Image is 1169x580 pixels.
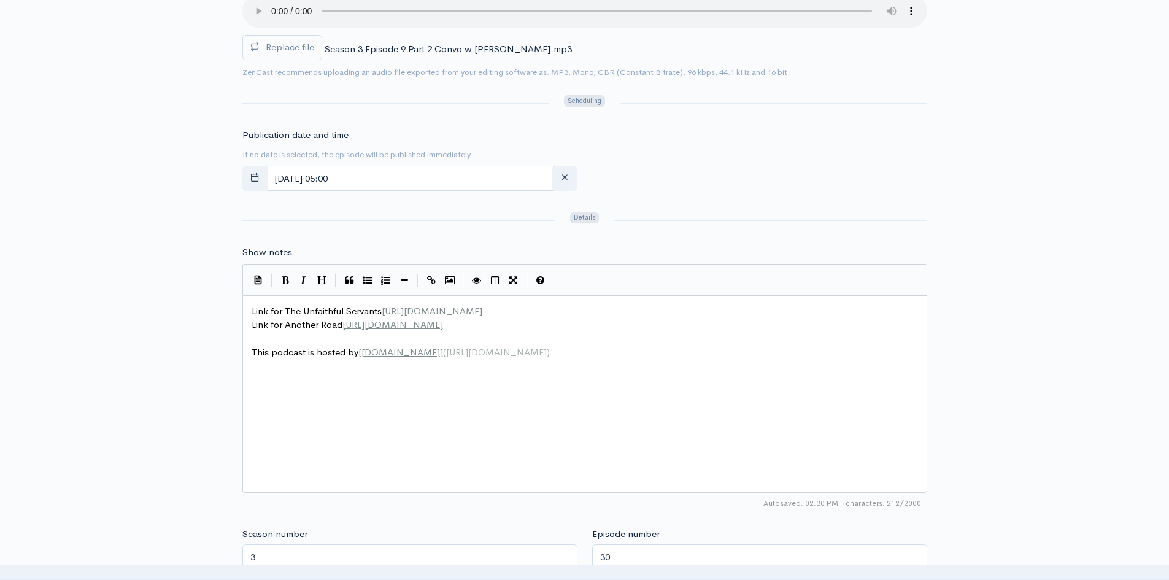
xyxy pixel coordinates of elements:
span: Link for Another Road [252,319,443,330]
span: Autosaved: 02:30 PM [763,498,838,509]
i: | [271,274,272,288]
i: | [417,274,419,288]
span: Replace file [266,41,314,53]
input: Enter season number for this episode [242,544,577,570]
span: Season 3 Episode 9 Part 2 Convo w [PERSON_NAME].mp3 [325,43,572,55]
i: | [527,274,528,288]
button: Generic List [358,271,377,290]
label: Season number [242,527,307,541]
i: | [463,274,464,288]
span: Link for The Unfaithful Servants [252,305,482,317]
span: ) [547,346,550,358]
span: Details [570,212,599,224]
span: [URL][DOMAIN_NAME] [446,346,547,358]
label: Publication date and time [242,128,349,142]
span: [URL][DOMAIN_NAME] [382,305,482,317]
button: Toggle Preview [468,271,486,290]
button: Insert Image [441,271,459,290]
button: clear [552,166,577,191]
span: [ [358,346,361,358]
button: Insert Show Notes Template [249,270,268,288]
label: Show notes [242,246,292,260]
button: Toggle Fullscreen [504,271,523,290]
span: ] [440,346,443,358]
span: [URL][DOMAIN_NAME] [342,319,443,330]
label: Episode number [592,527,660,541]
button: Italic [295,271,313,290]
input: Enter episode number [592,544,927,570]
span: ( [443,346,446,358]
i: | [335,274,336,288]
button: Markdown Guide [531,271,550,290]
button: Toggle Side by Side [486,271,504,290]
button: Numbered List [377,271,395,290]
button: Bold [276,271,295,290]
button: Insert Horizontal Line [395,271,414,290]
span: 212/2000 [846,498,921,509]
span: This podcast is hosted by [252,346,550,358]
small: If no date is selected, the episode will be published immediately. [242,149,473,160]
button: Heading [313,271,331,290]
small: ZenCast recommends uploading an audio file exported from your editing software as: MP3, Mono, CBR... [242,67,787,77]
button: Quote [340,271,358,290]
span: [DOMAIN_NAME] [361,346,440,358]
button: toggle [242,166,268,191]
span: Scheduling [564,95,604,107]
button: Create Link [422,271,441,290]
